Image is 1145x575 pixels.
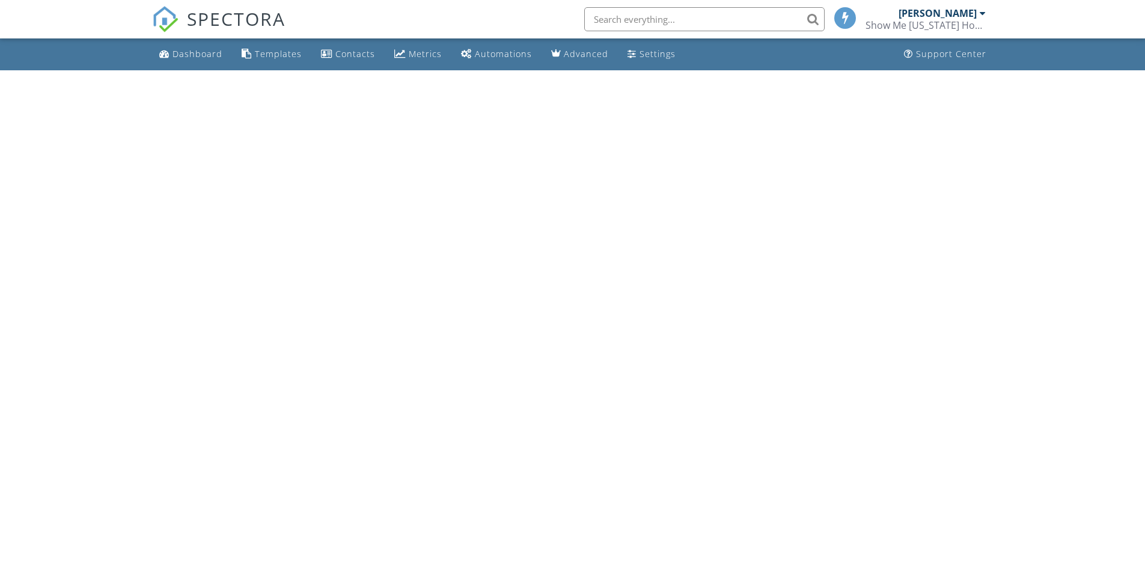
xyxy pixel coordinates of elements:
[335,48,375,59] div: Contacts
[152,6,179,32] img: The Best Home Inspection Software - Spectora
[916,48,986,59] div: Support Center
[456,43,537,65] a: Automations (Basic)
[173,48,222,59] div: Dashboard
[546,43,613,65] a: Advanced
[409,48,442,59] div: Metrics
[237,43,307,65] a: Templates
[316,43,380,65] a: Contacts
[187,6,285,31] span: SPECTORA
[564,48,608,59] div: Advanced
[475,48,532,59] div: Automations
[255,48,302,59] div: Templates
[584,7,825,31] input: Search everything...
[640,48,676,59] div: Settings
[866,19,986,31] div: Show Me Missouri Home Inspections LLC.
[899,43,991,65] a: Support Center
[154,43,227,65] a: Dashboard
[623,43,680,65] a: Settings
[899,7,977,19] div: [PERSON_NAME]
[152,16,285,41] a: SPECTORA
[389,43,447,65] a: Metrics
